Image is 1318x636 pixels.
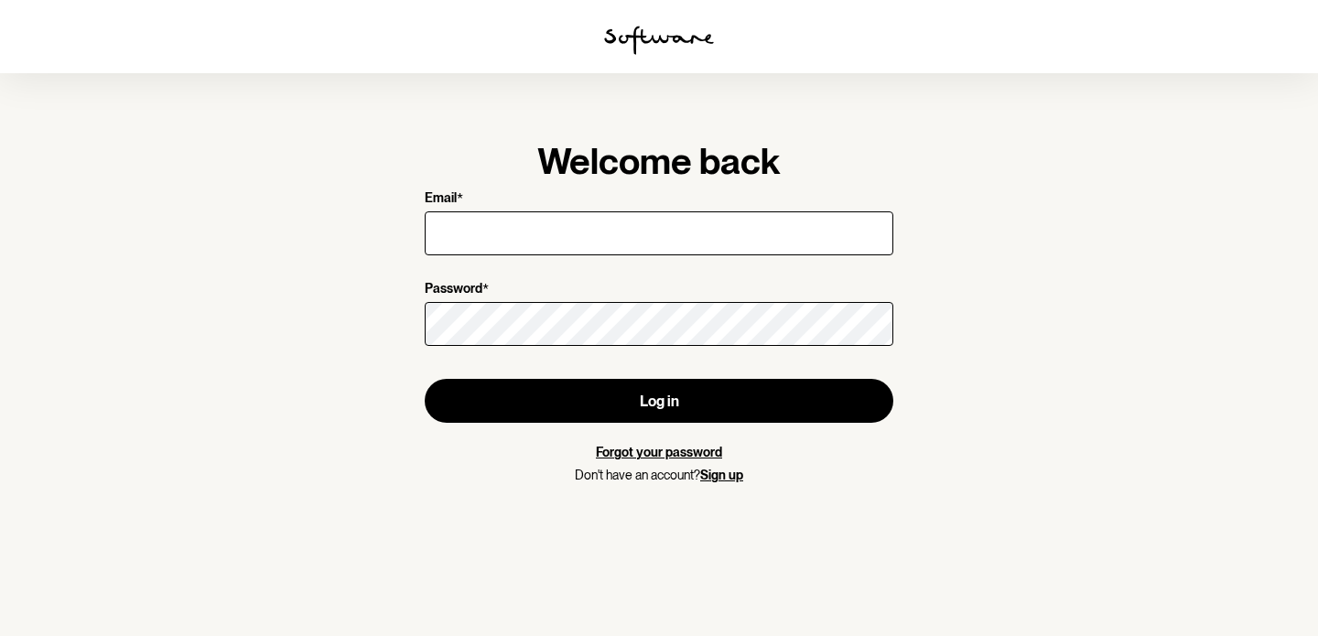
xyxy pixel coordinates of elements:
[604,26,714,55] img: software logo
[425,139,893,183] h1: Welcome back
[700,468,743,482] a: Sign up
[425,190,457,208] p: Email
[596,445,722,459] a: Forgot your password
[425,281,482,298] p: Password
[425,468,893,483] p: Don't have an account?
[425,379,893,423] button: Log in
